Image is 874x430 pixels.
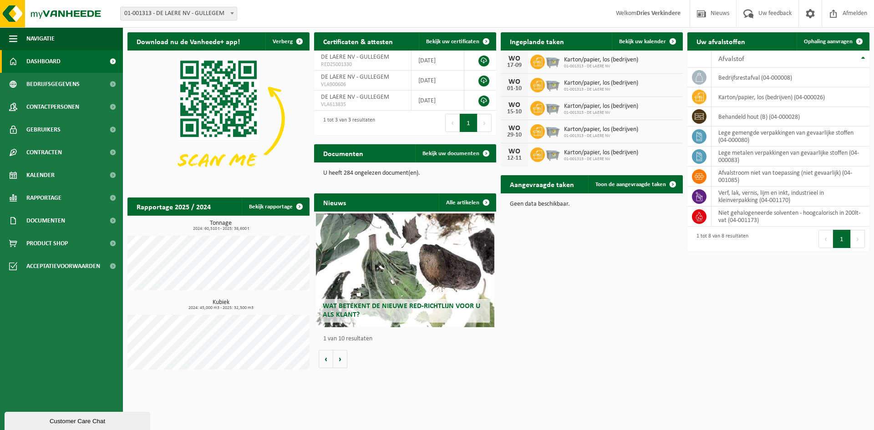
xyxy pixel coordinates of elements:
[415,144,495,162] a: Bekijk uw documenten
[132,306,310,310] span: 2024: 45,000 m3 - 2025: 32,500 m3
[505,86,523,92] div: 01-10
[5,410,152,430] iframe: chat widget
[419,32,495,51] a: Bekijk uw certificaten
[612,32,682,51] a: Bekijk uw kalender
[711,207,869,227] td: niet gehalogeneerde solventen - hoogcalorisch in 200lt-vat (04-001173)
[501,175,583,193] h2: Aangevraagde taken
[564,56,638,64] span: Karton/papier, los (bedrijven)
[323,336,492,342] p: 1 van 10 resultaten
[314,193,355,211] h2: Nieuws
[711,167,869,187] td: afvalstroom niet van toepassing (niet gevaarlijk) (04-001085)
[273,39,293,45] span: Verberg
[321,61,404,68] span: RED25001330
[687,32,754,50] h2: Uw afvalstoffen
[26,209,65,232] span: Documenten
[505,78,523,86] div: WO
[26,27,55,50] span: Navigatie
[692,229,748,249] div: 1 tot 8 van 8 resultaten
[505,62,523,69] div: 17-09
[412,71,464,91] td: [DATE]
[26,164,55,187] span: Kalender
[321,81,404,88] span: VLA900606
[121,7,237,20] span: 01-001313 - DE LAERE NV - GULLEGEM
[333,350,347,368] button: Volgende
[564,110,638,116] span: 01-001313 - DE LAERE NV
[445,114,460,132] button: Previous
[321,94,389,101] span: DE LAERE NV - GULLEGEM
[422,151,479,157] span: Bekijk uw documenten
[711,187,869,207] td: verf, lak, vernis, lijm en inkt, industrieel in kleinverpakking (04-001170)
[323,303,480,319] span: Wat betekent de nieuwe RED-richtlijn voor u als klant?
[818,230,833,248] button: Previous
[545,53,560,69] img: WB-2500-GAL-GY-01
[316,213,494,327] a: Wat betekent de nieuwe RED-richtlijn voor u als klant?
[505,109,523,115] div: 15-10
[564,64,638,69] span: 01-001313 - DE LAERE NV
[505,132,523,138] div: 29-10
[127,51,310,187] img: Download de VHEPlus App
[26,96,79,118] span: Contactpersonen
[26,187,61,209] span: Rapportage
[505,101,523,109] div: WO
[564,157,638,162] span: 01-001313 - DE LAERE NV
[478,114,492,132] button: Next
[505,125,523,132] div: WO
[545,100,560,115] img: WB-2500-GAL-GY-01
[26,73,80,96] span: Bedrijfsgegevens
[460,114,478,132] button: 1
[545,146,560,162] img: WB-2500-GAL-GY-01
[564,149,638,157] span: Karton/papier, los (bedrijven)
[412,91,464,111] td: [DATE]
[711,68,869,87] td: bedrijfsrestafval (04-000008)
[127,197,220,215] h2: Rapportage 2025 / 2024
[26,50,61,73] span: Dashboard
[588,175,682,193] a: Toon de aangevraagde taken
[132,220,310,231] h3: Tonnage
[711,107,869,126] td: behandeld hout (B) (04-000028)
[564,80,638,87] span: Karton/papier, los (bedrijven)
[132,299,310,310] h3: Kubiek
[319,113,375,133] div: 1 tot 3 van 3 resultaten
[321,54,389,61] span: DE LAERE NV - GULLEGEM
[711,87,869,107] td: karton/papier, los (bedrijven) (04-000026)
[510,201,674,207] p: Geen data beschikbaar.
[619,39,666,45] span: Bekijk uw kalender
[718,56,744,63] span: Afvalstof
[323,170,487,177] p: U heeft 284 ongelezen document(en).
[127,32,249,50] h2: Download nu de Vanheede+ app!
[595,182,666,187] span: Toon de aangevraagde taken
[26,141,62,164] span: Contracten
[439,193,495,212] a: Alle artikelen
[545,123,560,138] img: WB-2500-GAL-GY-01
[132,227,310,231] span: 2024: 60,510 t - 2025: 38,600 t
[797,32,869,51] a: Ophaling aanvragen
[851,230,865,248] button: Next
[501,32,573,50] h2: Ingeplande taken
[833,230,851,248] button: 1
[711,147,869,167] td: lege metalen verpakkingen van gevaarlijke stoffen (04-000083)
[120,7,237,20] span: 01-001313 - DE LAERE NV - GULLEGEM
[505,55,523,62] div: WO
[564,103,638,110] span: Karton/papier, los (bedrijven)
[319,350,333,368] button: Vorige
[26,232,68,255] span: Product Shop
[564,126,638,133] span: Karton/papier, los (bedrijven)
[242,197,309,216] a: Bekijk rapportage
[321,101,404,108] span: VLA613835
[711,126,869,147] td: lege gemengde verpakkingen van gevaarlijke stoffen (04-000080)
[26,255,100,278] span: Acceptatievoorwaarden
[314,32,402,50] h2: Certificaten & attesten
[321,74,389,81] span: DE LAERE NV - GULLEGEM
[265,32,309,51] button: Verberg
[412,51,464,71] td: [DATE]
[564,133,638,139] span: 01-001313 - DE LAERE NV
[636,10,681,17] strong: Dries Verkindere
[426,39,479,45] span: Bekijk uw certificaten
[314,144,372,162] h2: Documenten
[505,155,523,162] div: 12-11
[564,87,638,92] span: 01-001313 - DE LAERE NV
[804,39,853,45] span: Ophaling aanvragen
[26,118,61,141] span: Gebruikers
[505,148,523,155] div: WO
